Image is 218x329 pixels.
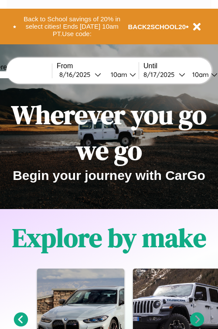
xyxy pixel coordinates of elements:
button: 10am [104,70,139,79]
b: BACK2SCHOOL20 [128,23,186,30]
label: From [57,62,139,70]
h1: Explore by make [12,220,206,256]
div: 8 / 16 / 2025 [59,70,95,79]
div: 8 / 17 / 2025 [143,70,179,79]
button: 8/16/2025 [57,70,104,79]
div: 10am [106,70,129,79]
button: Back to School savings of 20% in select cities! Ends [DATE] 10am PT.Use code: [16,13,128,40]
div: 10am [188,70,211,79]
